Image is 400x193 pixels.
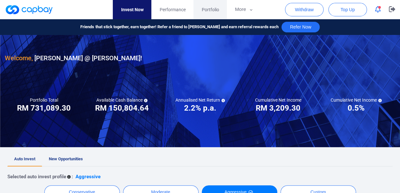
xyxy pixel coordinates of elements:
[285,3,324,16] button: Withdraw
[7,173,66,180] p: Selected auto invest profile
[184,103,216,113] h3: 2.2% p.a.
[348,103,365,113] h3: 0.5%
[175,97,225,103] h5: Annualised Net Return
[49,156,83,161] span: New Opportunities
[256,103,300,113] h3: RM 3,209.30
[76,173,101,180] p: Aggressive
[341,6,355,13] span: Top Up
[30,97,58,103] h5: Portfolio Total
[328,3,367,16] button: Top Up
[14,156,35,161] span: Auto Invest
[17,103,71,113] h3: RM 731,089.30
[95,103,149,113] h3: RM 150,804.64
[5,53,142,63] h3: [PERSON_NAME] @ [PERSON_NAME] !
[72,173,73,180] p: :
[80,24,278,30] span: Friends that stick together, earn together! Refer a friend to [PERSON_NAME] and earn referral rew...
[5,54,33,62] span: Welcome,
[96,97,147,103] h5: Available Cash Balance
[255,97,301,103] h5: Cumulative Net Income
[281,22,319,32] button: Refer Now
[201,6,219,13] span: Portfolio
[159,6,185,13] span: Performance
[331,97,382,103] h5: Cumulative Net Income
